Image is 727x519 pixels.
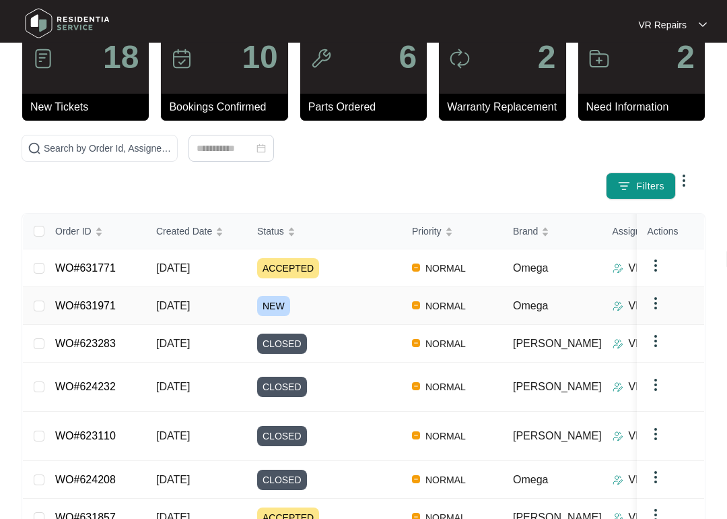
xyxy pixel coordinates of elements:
span: NORMAL [420,429,471,445]
a: WO#623283 [55,338,116,350]
img: Vercel Logo [412,432,420,440]
button: filter iconFilters [606,173,676,200]
p: New Tickets [30,100,149,116]
img: dropdown arrow [648,377,664,394]
span: [PERSON_NAME] [513,381,602,393]
th: Created Date [145,214,246,250]
th: Order ID [44,214,145,250]
span: [PERSON_NAME] [513,338,602,350]
span: NORMAL [420,472,471,489]
img: dropdown arrow [648,470,664,486]
img: Assigner Icon [613,382,623,393]
img: Assigner Icon [613,264,623,274]
p: 18 [103,42,139,74]
span: Omega [513,475,548,486]
img: Assigner Icon [613,339,623,350]
img: dropdown arrow [648,427,664,443]
span: [DATE] [156,338,190,350]
img: Vercel Logo [412,383,420,391]
p: VR Repairs [629,472,684,489]
a: WO#624232 [55,381,116,393]
th: Priority [401,214,502,250]
p: VR Repairs [629,429,684,445]
input: Search by Order Id, Assignee Name, Customer Name, Brand and Model [44,142,172,156]
img: Assigner Icon [613,301,623,312]
img: Vercel Logo [412,476,420,484]
img: icon [449,49,471,70]
span: CLOSED [257,334,307,355]
img: Assigner Icon [613,475,623,486]
span: CLOSED [257,377,307,398]
p: VR Repairs [629,261,684,277]
span: Priority [412,224,442,239]
a: WO#631971 [55,301,116,312]
img: Vercel Logo [412,302,420,310]
span: [DATE] [156,301,190,312]
img: icon [32,49,54,70]
span: Filters [636,180,664,194]
span: Brand [513,224,538,239]
p: 6 [399,42,417,74]
span: CLOSED [257,470,307,491]
img: residentia service logo [20,3,114,44]
p: 2 [677,42,695,74]
span: NORMAL [420,379,471,396]
p: Warranty Replacement [447,100,565,116]
p: VR Repairs [638,18,687,32]
p: Need Information [586,100,705,116]
span: [DATE] [156,431,190,442]
p: 10 [242,42,277,74]
img: dropdown arrow [648,334,664,350]
span: Omega [513,263,548,274]
span: Created Date [156,224,212,239]
span: NORMAL [420,261,471,277]
span: NEW [257,297,290,317]
span: NORMAL [420,336,471,353]
th: Status [246,214,401,250]
p: VR Repairs [629,379,684,396]
span: ACCEPTED [257,259,319,279]
th: Actions [637,214,704,250]
p: VR Repairs [629,299,684,315]
img: Vercel Logo [412,264,420,272]
span: Assignee [613,224,652,239]
img: icon [171,49,193,70]
a: WO#624208 [55,475,116,486]
span: NORMAL [420,299,471,315]
img: dropdown arrow [699,22,707,28]
span: [DATE] [156,381,190,393]
span: Status [257,224,284,239]
a: WO#623110 [55,431,116,442]
span: CLOSED [257,427,307,447]
th: Brand [502,214,602,250]
img: search-icon [28,142,41,156]
img: filter icon [617,180,631,193]
img: Assigner Icon [613,431,623,442]
p: VR Repairs [629,336,684,353]
span: [PERSON_NAME] [513,431,602,442]
a: WO#631771 [55,263,116,274]
img: icon [588,49,610,70]
img: dropdown arrow [676,173,692,189]
span: [DATE] [156,263,190,274]
p: Bookings Confirmed [169,100,287,116]
img: dropdown arrow [648,258,664,274]
span: Omega [513,301,548,312]
span: [DATE] [156,475,190,486]
p: 2 [538,42,556,74]
img: dropdown arrow [648,296,664,312]
img: Vercel Logo [412,340,420,348]
p: Parts Ordered [308,100,427,116]
span: Order ID [55,224,92,239]
img: icon [310,49,332,70]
